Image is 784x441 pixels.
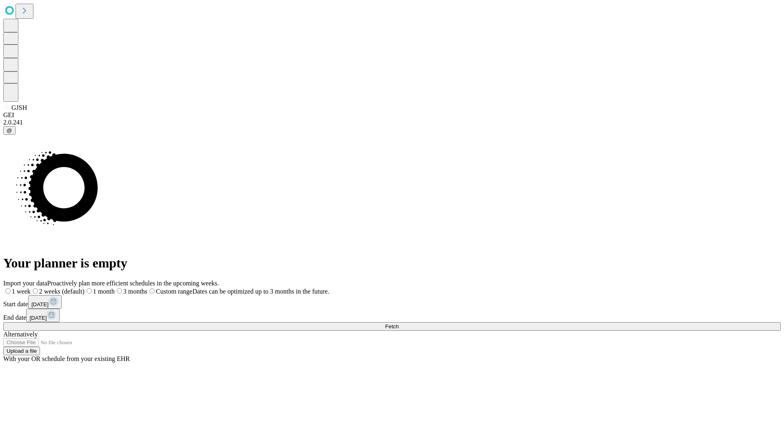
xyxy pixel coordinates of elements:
input: Custom rangeDates can be optimized up to 3 months in the future. [149,288,155,294]
span: @ [7,127,12,134]
span: 1 month [93,288,115,295]
span: GJSH [11,104,27,111]
span: Custom range [156,288,192,295]
button: @ [3,126,16,135]
input: 1 month [87,288,92,294]
span: 3 months [123,288,147,295]
span: Fetch [385,323,399,330]
span: Dates can be optimized up to 3 months in the future. [192,288,329,295]
input: 3 months [117,288,122,294]
input: 2 weeks (default) [33,288,38,294]
div: Start date [3,295,781,309]
button: [DATE] [28,295,62,309]
span: With your OR schedule from your existing EHR [3,355,130,362]
button: Fetch [3,322,781,331]
span: Import your data [3,280,47,287]
h1: Your planner is empty [3,256,781,271]
span: Alternatively [3,331,38,338]
span: [DATE] [31,301,49,307]
div: GEI [3,111,781,119]
span: 1 week [12,288,31,295]
button: Upload a file [3,347,40,355]
span: Proactively plan more efficient schedules in the upcoming weeks. [47,280,219,287]
div: 2.0.241 [3,119,781,126]
span: [DATE] [29,315,47,321]
div: End date [3,309,781,322]
input: 1 week [5,288,11,294]
span: 2 weeks (default) [39,288,85,295]
button: [DATE] [26,309,60,322]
